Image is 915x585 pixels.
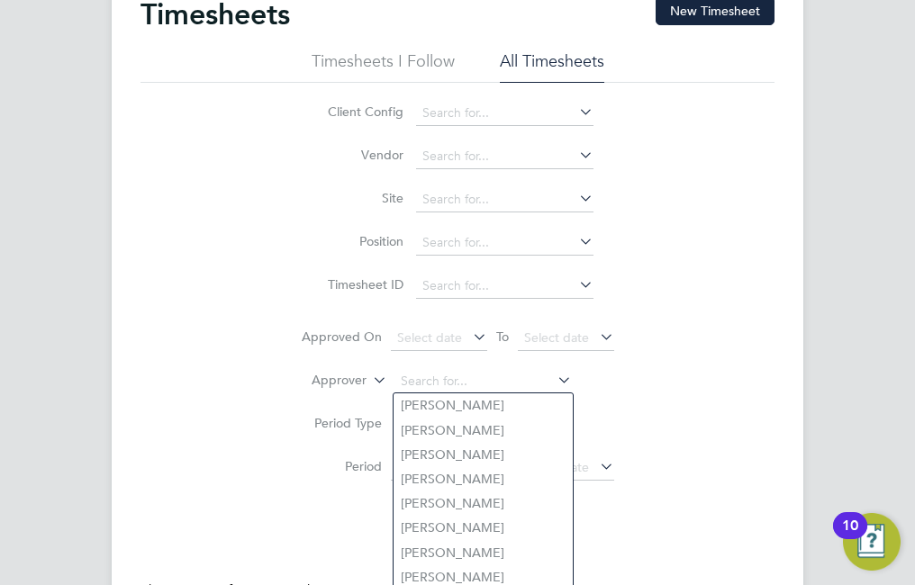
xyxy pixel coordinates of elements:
[416,274,593,299] input: Search for...
[843,513,901,571] button: Open Resource Center, 10 new notifications
[322,190,403,206] label: Site
[301,415,382,431] label: Period Type
[394,541,573,565] li: [PERSON_NAME]
[842,526,858,549] div: 10
[394,369,572,394] input: Search for...
[416,230,593,256] input: Search for...
[394,467,573,491] li: [PERSON_NAME]
[500,50,604,83] li: All Timesheets
[416,101,593,126] input: Search for...
[491,325,514,348] span: To
[322,147,403,163] label: Vendor
[394,393,573,418] li: [PERSON_NAME]
[285,372,367,390] label: Approver
[394,516,573,540] li: [PERSON_NAME]
[322,233,403,249] label: Position
[416,144,593,169] input: Search for...
[394,491,573,516] li: [PERSON_NAME]
[301,458,382,474] label: Period
[394,418,573,443] li: [PERSON_NAME]
[397,329,462,346] span: Select date
[394,443,573,467] li: [PERSON_NAME]
[322,276,403,292] label: Timesheet ID
[301,328,382,345] label: Approved On
[322,103,403,120] label: Client Config
[312,50,455,83] li: Timesheets I Follow
[416,187,593,212] input: Search for...
[524,329,589,346] span: Select date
